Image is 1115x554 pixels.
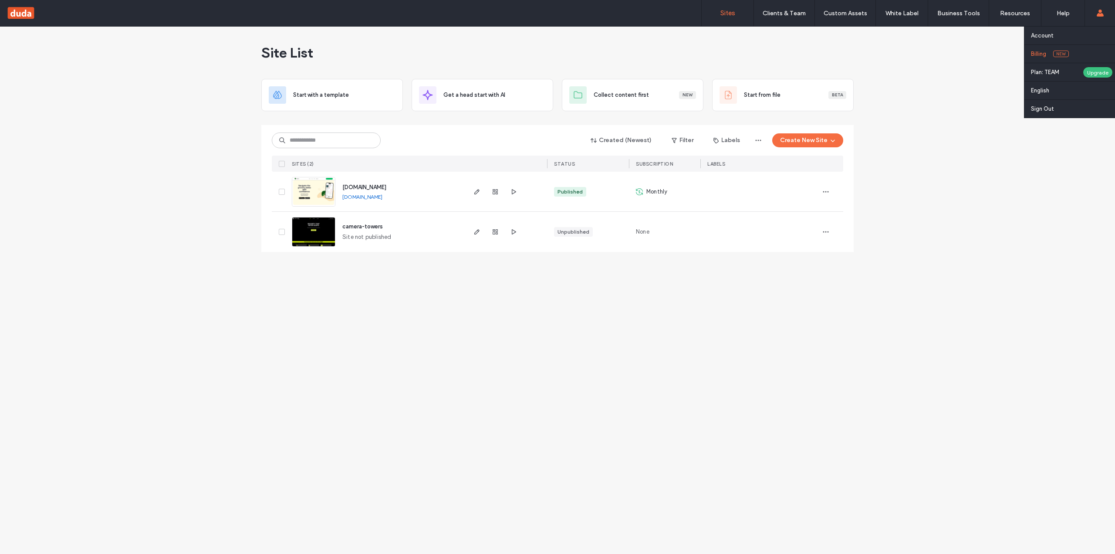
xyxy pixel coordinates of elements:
[706,133,748,147] button: Labels
[261,44,313,61] span: Site List
[763,10,806,17] label: Clients & Team
[1031,87,1049,94] label: English
[292,161,314,167] span: SITES (2)
[1031,27,1115,44] a: Account
[707,161,725,167] span: LABELS
[1053,51,1069,57] span: New
[636,161,673,167] span: SUBSCRIPTION
[557,188,583,196] div: Published
[1000,10,1030,17] label: Resources
[1057,10,1070,17] label: Help
[293,91,349,99] span: Start with a template
[342,184,386,190] a: [DOMAIN_NAME]
[342,194,382,200] a: [DOMAIN_NAME]
[937,10,980,17] label: Business Tools
[443,91,505,99] span: Get a head start with AI
[720,9,735,17] label: Sites
[557,228,589,236] div: Unpublished
[1083,67,1113,78] div: Upgrade
[712,79,854,111] div: Start from fileBeta
[636,228,649,236] span: None
[646,187,667,196] span: Monthly
[1031,100,1115,118] a: Sign Out
[1031,45,1115,63] a: BillingNew
[261,79,403,111] div: Start with a template
[562,79,703,111] div: Collect content firstNew
[828,91,846,99] div: Beta
[594,91,649,99] span: Collect content first
[1031,51,1046,57] label: Billing
[663,133,702,147] button: Filter
[1031,69,1076,75] label: Plan: TEAM
[20,6,37,14] span: Help
[824,10,867,17] label: Custom Assets
[1031,32,1054,39] label: Account
[342,223,383,230] a: camera-towers
[554,161,575,167] span: STATUS
[744,91,780,99] span: Start from file
[583,133,659,147] button: Created (Newest)
[342,233,392,241] span: Site not published
[679,91,696,99] div: New
[885,10,919,17] label: White Label
[412,79,553,111] div: Get a head start with AI
[772,133,843,147] button: Create New Site
[1031,105,1054,112] label: Sign Out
